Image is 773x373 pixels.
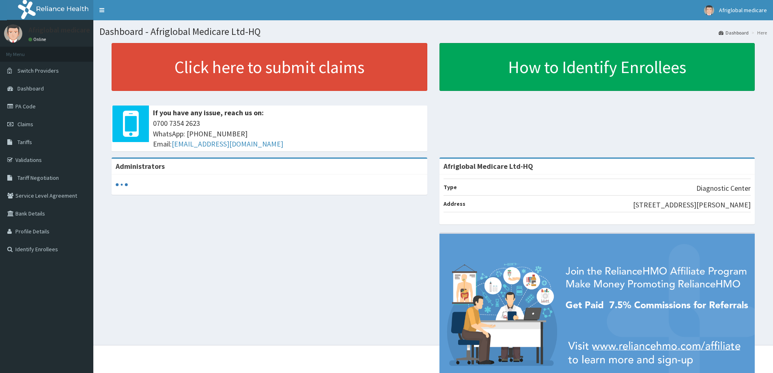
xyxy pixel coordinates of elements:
[633,200,751,210] p: [STREET_ADDRESS][PERSON_NAME]
[749,29,767,36] li: Here
[153,118,423,149] span: 0700 7354 2623 WhatsApp: [PHONE_NUMBER] Email:
[4,24,22,43] img: User Image
[99,26,767,37] h1: Dashboard - Afriglobal Medicare Ltd-HQ
[112,43,427,91] a: Click here to submit claims
[17,121,33,128] span: Claims
[17,174,59,181] span: Tariff Negotiation
[153,108,264,117] b: If you have any issue, reach us on:
[719,29,749,36] a: Dashboard
[17,67,59,74] span: Switch Providers
[444,183,457,191] b: Type
[28,37,48,42] a: Online
[704,5,714,15] img: User Image
[116,162,165,171] b: Administrators
[439,43,755,91] a: How to Identify Enrollees
[116,179,128,191] svg: audio-loading
[17,138,32,146] span: Tariffs
[719,6,767,14] span: Afriglobal medicare
[28,26,90,34] p: Afriglobal medicare
[172,139,283,149] a: [EMAIL_ADDRESS][DOMAIN_NAME]
[444,162,533,171] strong: Afriglobal Medicare Ltd-HQ
[696,183,751,194] p: Diagnostic Center
[17,85,44,92] span: Dashboard
[444,200,465,207] b: Address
